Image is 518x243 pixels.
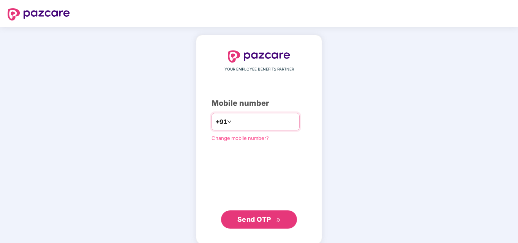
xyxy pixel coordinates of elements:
[276,218,281,223] span: double-right
[228,50,290,63] img: logo
[216,117,227,127] span: +91
[221,210,297,229] button: Send OTPdouble-right
[224,66,294,72] span: YOUR EMPLOYEE BENEFITS PARTNER
[227,119,232,124] span: down
[212,97,306,109] div: Mobile number
[8,8,70,20] img: logo
[237,215,271,223] span: Send OTP
[212,135,269,141] a: Change mobile number?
